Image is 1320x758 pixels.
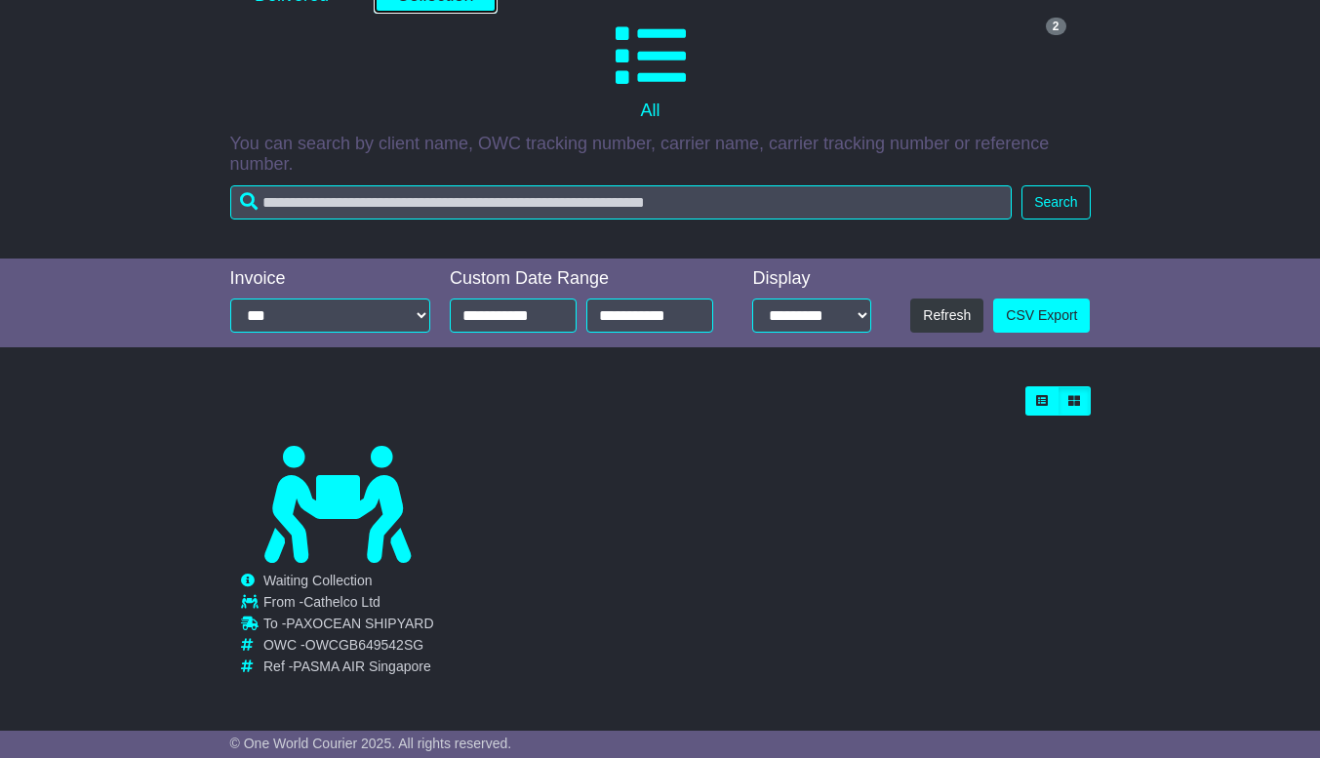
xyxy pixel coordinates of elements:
a: CSV Export [993,299,1090,333]
div: Invoice [230,268,431,290]
span: PAXOCEAN SHIPYARD [286,616,433,631]
a: 2 All [230,14,1071,129]
td: From - [263,594,434,616]
span: 2 [1046,18,1066,35]
p: You can search by client name, OWC tracking number, carrier name, carrier tracking number or refe... [230,134,1091,176]
div: Display [752,268,871,290]
span: Cathelco Ltd [303,594,380,610]
div: Custom Date Range [450,268,724,290]
span: Waiting Collection [263,573,373,588]
button: Refresh [910,299,983,333]
td: To - [263,616,434,637]
td: OWC - [263,637,434,658]
td: Ref - [263,658,434,675]
span: © One World Courier 2025. All rights reserved. [230,736,512,751]
button: Search [1021,185,1090,219]
span: OWCGB649542SG [305,637,423,653]
span: PASMA AIR Singapore [293,658,430,674]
